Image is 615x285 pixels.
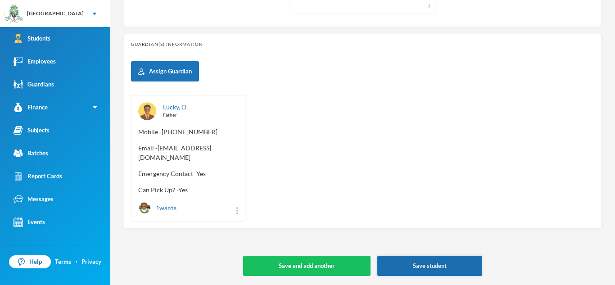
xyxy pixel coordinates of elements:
[138,68,145,75] img: add user
[131,41,594,48] div: Guardian(s) Information
[14,126,50,135] div: Subjects
[14,149,48,158] div: Batches
[27,9,84,18] div: [GEOGRAPHIC_DATA]
[243,256,370,276] button: Save and add another
[163,112,238,118] div: Father
[14,217,45,227] div: Events
[14,57,56,66] div: Employees
[14,172,62,181] div: Report Cards
[55,258,71,267] a: Terms
[138,102,156,120] img: GUARDIAN
[163,103,188,111] a: Lucky, O.
[236,207,238,214] img: more_vert
[138,185,238,195] span: Can Pick Up? - Yes
[138,127,238,136] span: Mobile - [PHONE_NUMBER]
[131,61,199,81] button: Assign Guardian
[377,256,482,276] button: Save student
[9,255,51,269] a: Help
[14,34,50,43] div: Students
[138,169,238,178] span: Emergency Contact - Yes
[76,258,77,267] div: ·
[81,258,101,267] a: Privacy
[138,201,176,214] div: 1 wards
[14,195,54,204] div: Messages
[138,143,238,162] span: Email - [EMAIL_ADDRESS][DOMAIN_NAME]
[5,5,23,23] img: logo
[14,103,48,112] div: Finance
[139,202,150,213] img: STUDENT
[14,80,54,89] div: Guardians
